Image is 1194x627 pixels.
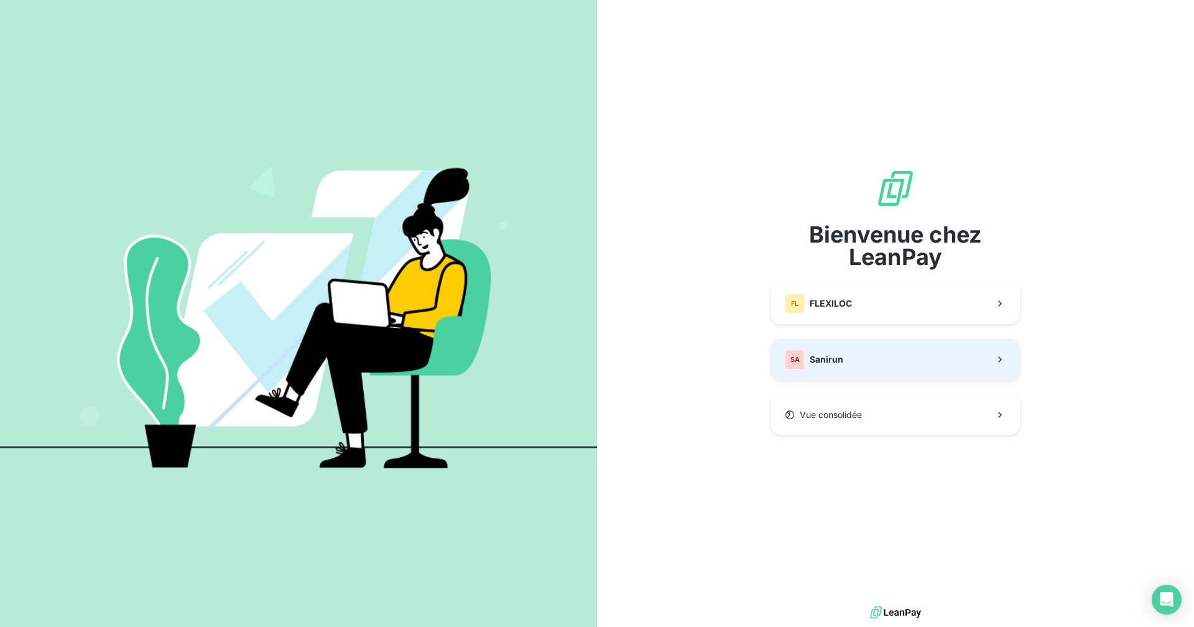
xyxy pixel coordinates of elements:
span: Vue consolidée [800,409,862,421]
button: FLFLEXILOC [771,283,1020,324]
span: Sanirun [810,353,843,366]
button: SASanirun [771,339,1020,380]
div: SA [785,350,805,369]
img: logo [870,603,921,622]
span: Bienvenue chez LeanPay [771,223,1020,268]
span: FLEXILOC [810,297,852,310]
div: Open Intercom Messenger [1152,585,1182,615]
div: FL [785,294,805,313]
button: Vue consolidée [771,395,1020,435]
img: logo sigle [876,169,915,208]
